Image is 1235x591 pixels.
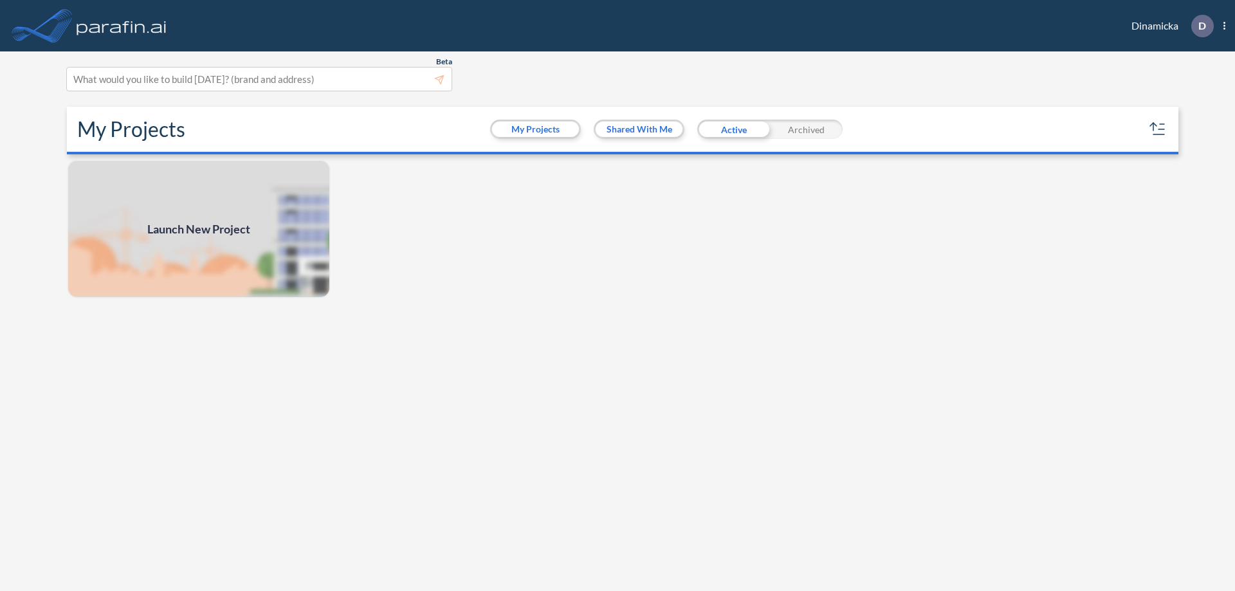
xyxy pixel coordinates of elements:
[492,122,579,137] button: My Projects
[1112,15,1225,37] div: Dinamicka
[596,122,682,137] button: Shared With Me
[77,117,185,141] h2: My Projects
[147,221,250,238] span: Launch New Project
[697,120,770,139] div: Active
[67,159,331,298] img: add
[1198,20,1206,32] p: D
[67,159,331,298] a: Launch New Project
[436,57,452,67] span: Beta
[74,13,169,39] img: logo
[770,120,843,139] div: Archived
[1148,119,1168,140] button: sort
